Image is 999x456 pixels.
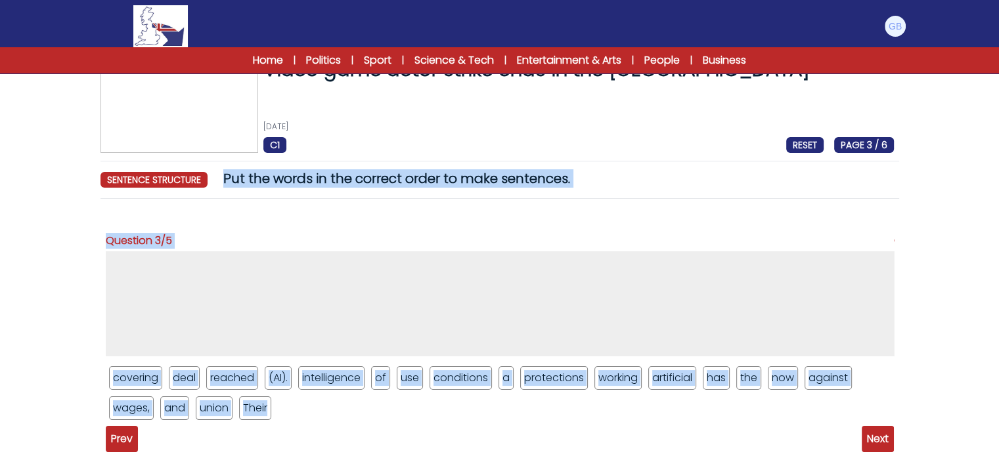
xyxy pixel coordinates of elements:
[106,233,172,249] span: Question 3/5
[834,137,894,153] span: PAGE 3 / 6
[109,366,162,390] li: covering
[351,54,353,67] span: |
[371,366,390,390] li: of
[786,137,824,153] span: RESET
[93,5,229,47] a: Logo
[430,366,492,390] li: conditions
[768,366,798,390] li: now
[263,58,894,81] h1: Video game actor strike ends in the [GEOGRAPHIC_DATA]
[504,54,506,67] span: |
[499,366,514,390] li: a
[160,396,189,420] li: and
[520,366,588,390] li: protections
[786,137,824,152] a: RESET
[196,396,233,420] li: union
[402,54,404,67] span: |
[294,54,296,67] span: |
[805,366,852,390] li: against
[263,121,894,132] p: [DATE]
[106,426,138,452] span: Previous slide
[632,54,634,67] span: |
[223,169,570,188] span: Put the words in the correct order to make sentences.
[644,52,680,68] a: People
[364,52,391,68] a: Sport
[100,172,208,188] span: sentence structure
[263,137,286,153] span: C1
[298,366,365,390] li: intelligence
[206,366,258,390] li: reached
[106,220,894,426] div: 3 / 5
[169,366,200,390] li: deal
[885,16,906,37] img: Giovanni Luca Biundo
[703,366,730,390] li: has
[690,54,692,67] span: |
[100,58,258,153] img: d6kIM75soVcHXmnxwVMmGL3FJAOxtiFJ7m9Coblj.jpg
[239,396,271,420] li: Their
[397,366,423,390] li: use
[253,52,283,68] a: Home
[109,396,154,420] li: wages,
[517,52,621,68] a: Entertainment & Arts
[133,5,187,47] img: Logo
[736,366,761,390] li: the
[414,52,494,68] a: Science & Tech
[594,366,642,390] li: working
[265,366,292,390] li: (AI).
[862,426,894,452] span: Next slide
[306,52,341,68] a: Politics
[703,52,746,68] a: Business
[648,366,696,390] li: artificial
